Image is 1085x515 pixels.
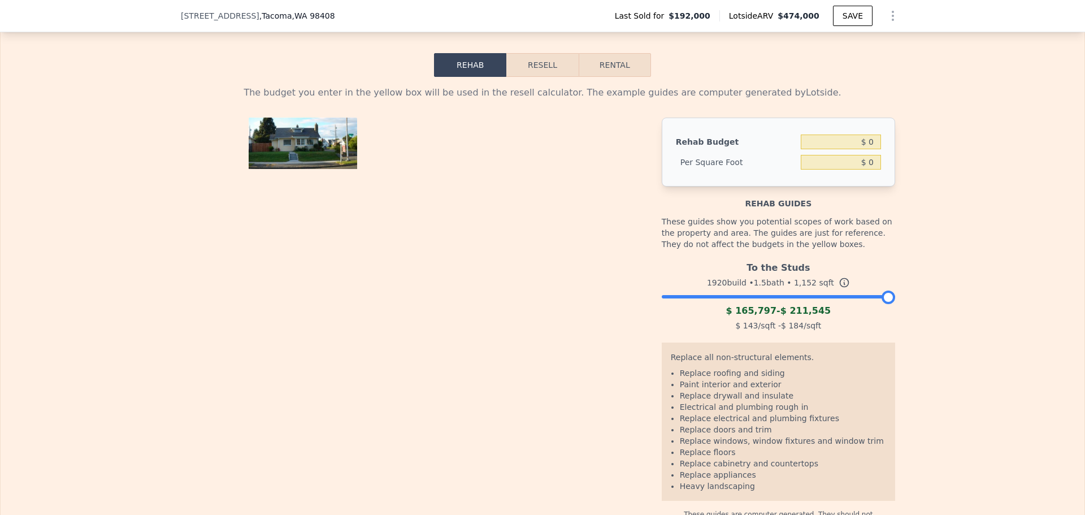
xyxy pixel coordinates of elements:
[676,132,796,152] div: Rehab Budget
[671,352,886,367] div: Replace all non-structural elements.
[794,278,817,287] span: 1,152
[615,10,669,21] span: Last Sold for
[680,367,886,379] li: Replace roofing and siding
[680,424,886,435] li: Replace doors and trim
[726,305,776,316] span: $ 165,797
[680,401,886,413] li: Electrical and plumbing rough in
[680,413,886,424] li: Replace electrical and plumbing fixtures
[259,10,335,21] span: , Tacoma
[833,6,873,26] button: SAVE
[292,11,335,20] span: , WA 98408
[680,458,886,469] li: Replace cabinetry and countertops
[190,86,895,99] div: The budget you enter in the yellow box will be used in the resell calculator. The example guides ...
[434,53,506,77] button: Rehab
[680,435,886,447] li: Replace windows, window fixtures and window trim
[579,53,651,77] button: Rental
[662,304,895,318] div: -
[662,318,895,334] div: /sqft - /sqft
[680,447,886,458] li: Replace floors
[735,321,758,330] span: $ 143
[506,53,578,77] button: Resell
[181,10,259,21] span: [STREET_ADDRESS]
[680,379,886,390] li: Paint interior and exterior
[781,321,804,330] span: $ 184
[680,390,886,401] li: Replace drywall and insulate
[249,118,357,169] img: Property Photo 1
[882,5,904,27] button: Show Options
[662,187,895,209] div: Rehab guides
[662,257,895,275] div: To the Studs
[680,469,886,481] li: Replace appliances
[662,275,895,291] div: 1920 build • 1.5 bath • sqft
[662,209,895,257] div: These guides show you potential scopes of work based on the property and area. The guides are jus...
[780,305,831,316] span: $ 211,545
[778,11,819,20] span: $474,000
[669,10,710,21] span: $192,000
[680,481,886,492] li: Heavy landscaping
[729,10,778,21] span: Lotside ARV
[676,152,796,172] div: Per Square Foot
